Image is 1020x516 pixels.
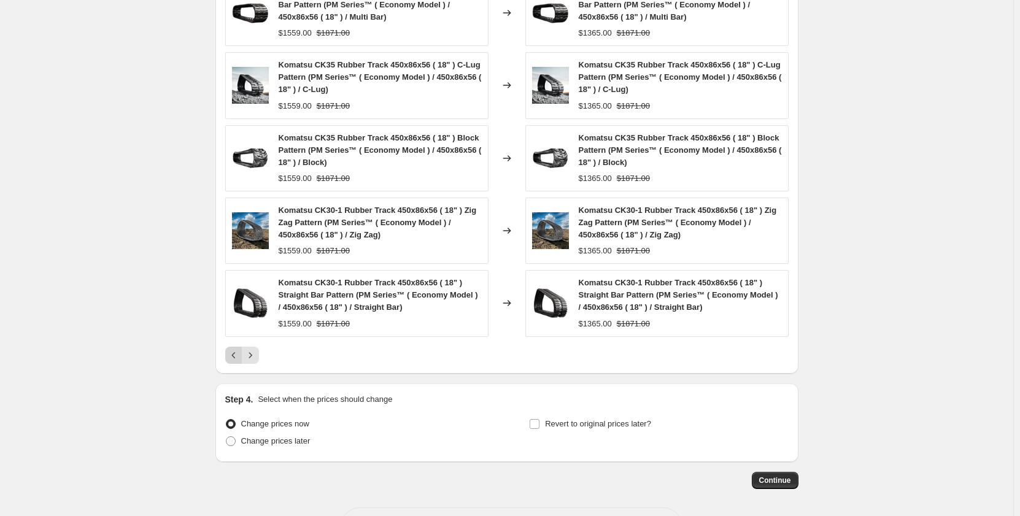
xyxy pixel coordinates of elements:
strike: $1871.00 [317,100,350,112]
button: Next [242,347,259,364]
div: $1559.00 [279,245,312,257]
button: Continue [752,472,798,489]
div: $1559.00 [279,27,312,39]
span: Change prices now [241,419,309,428]
span: Komatsu CK35 Rubber Track 450x86x56 ( 18" ) Block Pattern (PM Series™ ( Economy Model ) / 450x86x... [279,133,482,167]
img: komatsu-rubber-track-komatsu-ck30-1-rubber-track-450x86x56-18-straight-bar-pattern-45078327066940... [532,285,569,322]
div: $1559.00 [279,100,312,112]
strike: $1871.00 [317,27,350,39]
p: Select when the prices should change [258,393,392,406]
div: $1365.00 [579,245,612,257]
span: Continue [759,476,791,485]
div: $1365.00 [579,318,612,330]
strike: $1871.00 [617,245,650,257]
span: Komatsu CK30-1 Rubber Track 450x86x56 ( 18" ) Zig Zag Pattern (PM Series™ ( Economy Model ) / 450... [579,206,777,239]
strike: $1871.00 [617,100,650,112]
button: Previous [225,347,242,364]
h2: Step 4. [225,393,253,406]
img: komatsu-rubber-track-komatsu-ck35-rubber-track-450x86x56-18-c-lug-pattern-45567910838588_80x.png [532,67,569,104]
span: Revert to original prices later? [545,419,651,428]
div: $1365.00 [579,27,612,39]
div: $1559.00 [279,172,312,185]
strike: $1871.00 [617,318,650,330]
div: $1365.00 [579,100,612,112]
span: Komatsu CK35 Rubber Track 450x86x56 ( 18" ) Block Pattern (PM Series™ ( Economy Model ) / 450x86x... [579,133,782,167]
div: $1559.00 [279,318,312,330]
strike: $1871.00 [317,245,350,257]
strike: $1871.00 [617,27,650,39]
nav: Pagination [225,347,259,364]
span: Komatsu CK35 Rubber Track 450x86x56 ( 18" ) C-Lug Pattern (PM Series™ ( Economy Model ) / 450x86x... [579,60,782,94]
img: komatsu-rubber-track-komatsu-ck35-rubber-track-450x86x56-18-block-pattern-44674890465596_80x.jpg [232,140,269,177]
strike: $1871.00 [617,172,650,185]
span: Komatsu CK35 Rubber Track 450x86x56 ( 18" ) C-Lug Pattern (PM Series™ ( Economy Model ) / 450x86x... [279,60,482,94]
span: Komatsu CK30-1 Rubber Track 450x86x56 ( 18" ) Zig Zag Pattern (PM Series™ ( Economy Model ) / 450... [279,206,477,239]
img: komatsu-rubber-track-komatsu-ck30-1-rubber-track-450x86x56-18-zig-zag-pattern-45753462227260_80x.png [232,212,269,249]
span: Komatsu CK30-1 Rubber Track 450x86x56 ( 18" ) Straight Bar Pattern (PM Series™ ( Economy Model ) ... [579,278,778,312]
strike: $1871.00 [317,172,350,185]
img: komatsu-rubber-track-komatsu-ck30-1-rubber-track-450x86x56-18-straight-bar-pattern-45078327066940... [232,285,269,322]
img: komatsu-rubber-track-komatsu-ck35-rubber-track-450x86x56-18-c-lug-pattern-45567910838588_80x.png [232,67,269,104]
img: komatsu-rubber-track-komatsu-ck35-rubber-track-450x86x56-18-block-pattern-44674890465596_80x.jpg [532,140,569,177]
span: Change prices later [241,436,311,445]
img: komatsu-rubber-track-komatsu-ck30-1-rubber-track-450x86x56-18-zig-zag-pattern-45753462227260_80x.png [532,212,569,249]
div: $1365.00 [579,172,612,185]
strike: $1871.00 [317,318,350,330]
span: Komatsu CK30-1 Rubber Track 450x86x56 ( 18" ) Straight Bar Pattern (PM Series™ ( Economy Model ) ... [279,278,478,312]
